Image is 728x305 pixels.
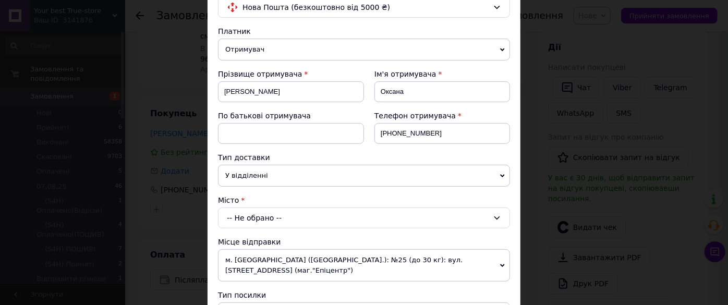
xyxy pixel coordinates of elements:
span: Тип доставки [218,153,270,162]
div: Місто [218,195,510,205]
span: Прізвище отримувача [218,70,302,78]
span: Телефон отримувача [374,112,456,120]
span: По батькові отримувача [218,112,311,120]
span: Платник [218,27,251,35]
span: м. [GEOGRAPHIC_DATA] ([GEOGRAPHIC_DATA].): №25 (до 30 кг): вул. [STREET_ADDRESS] (маг."Епіцентр") [218,249,510,282]
span: Тип посилки [218,291,266,299]
input: +380 [374,123,510,144]
span: Місце відправки [218,238,281,246]
span: Нова Пошта (безкоштовно від 5000 ₴) [242,2,489,13]
span: У відділенні [218,165,510,187]
span: Ім'я отримувача [374,70,436,78]
span: Отримувач [218,39,510,60]
div: -- Не обрано -- [218,208,510,228]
